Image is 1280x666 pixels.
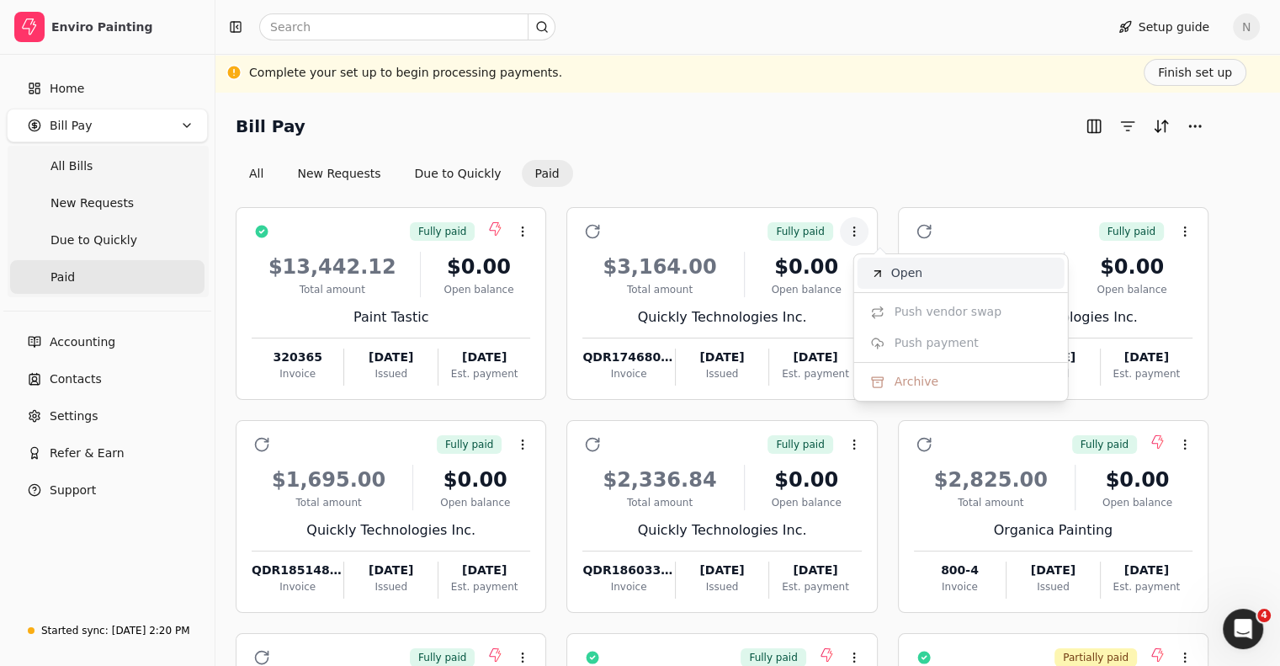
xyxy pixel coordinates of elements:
[7,325,208,359] a: Accounting
[1063,650,1129,665] span: Partially paid
[10,149,204,183] a: All Bills
[438,562,530,579] div: [DATE]
[1257,609,1271,622] span: 4
[252,579,343,594] div: Invoice
[1006,579,1099,594] div: Issued
[7,362,208,396] a: Contacts
[344,579,437,594] div: Issued
[112,623,190,638] div: [DATE] 2:20 PM
[50,80,84,98] span: Home
[752,495,862,510] div: Open balance
[50,370,102,388] span: Contacts
[284,160,394,187] button: New Requests
[914,495,1068,510] div: Total amount
[428,252,531,282] div: $0.00
[259,13,555,40] input: Search
[582,366,674,381] div: Invoice
[7,72,208,105] a: Home
[50,117,92,135] span: Bill Pay
[7,615,208,646] a: Started sync:[DATE] 2:20 PM
[1082,495,1192,510] div: Open balance
[914,520,1192,541] div: Organica Painting
[10,223,204,257] a: Due to Quickly
[344,366,437,381] div: Issued
[914,252,1057,282] div: $565.00
[522,160,573,187] button: Paid
[438,349,530,366] div: [DATE]
[236,160,277,187] button: All
[749,650,797,665] span: Fully paid
[252,349,343,366] div: 320365
[50,333,115,351] span: Accounting
[438,579,530,594] div: Est. payment
[252,282,413,297] div: Total amount
[428,282,531,297] div: Open balance
[895,303,1001,321] span: Push vendor swap
[252,366,343,381] div: Invoice
[582,349,674,366] div: QDR174680-o102
[1071,282,1192,297] div: Open balance
[1233,13,1260,40] button: N
[420,495,530,510] div: Open balance
[582,562,674,579] div: QDR186033-6985
[10,260,204,294] a: Paid
[582,579,674,594] div: Invoice
[438,366,530,381] div: Est. payment
[41,623,109,638] div: Started sync:
[51,19,200,35] div: Enviro Painting
[50,269,75,286] span: Paid
[1101,366,1192,381] div: Est. payment
[344,349,437,366] div: [DATE]
[676,579,768,594] div: Issued
[752,282,862,297] div: Open balance
[676,349,768,366] div: [DATE]
[582,252,736,282] div: $3,164.00
[1081,437,1129,452] span: Fully paid
[895,334,979,352] span: Push payment
[891,264,922,282] span: Open
[769,366,861,381] div: Est. payment
[252,520,530,541] div: Quickly Technologies Inc.
[252,495,406,510] div: Total amount
[418,650,466,665] span: Fully paid
[1107,224,1155,239] span: Fully paid
[10,186,204,220] a: New Requests
[914,562,1006,579] div: 800-4
[1223,609,1263,649] iframe: Intercom live chat
[420,465,530,495] div: $0.00
[50,408,98,425] span: Settings
[1144,59,1246,86] button: Finish set up
[7,473,208,507] button: Support
[1148,113,1175,140] button: Sort
[582,282,736,297] div: Total amount
[1082,465,1192,495] div: $0.00
[582,520,861,541] div: Quickly Technologies Inc.
[1101,579,1192,594] div: Est. payment
[236,113,305,140] h2: Bill Pay
[895,373,938,391] span: Archive
[445,437,493,452] span: Fully paid
[50,157,93,175] span: All Bills
[50,194,134,212] span: New Requests
[914,579,1006,594] div: Invoice
[7,436,208,470] button: Refer & Earn
[1071,252,1192,282] div: $0.00
[769,349,861,366] div: [DATE]
[582,465,736,495] div: $2,336.84
[776,437,824,452] span: Fully paid
[914,465,1068,495] div: $2,825.00
[252,252,413,282] div: $13,442.12
[249,64,562,82] div: Complete your set up to begin processing payments.
[7,109,208,142] button: Bill Pay
[252,465,406,495] div: $1,695.00
[50,232,137,249] span: Due to Quickly
[50,482,96,499] span: Support
[676,366,768,381] div: Issued
[1182,113,1208,140] button: More
[752,252,862,282] div: $0.00
[776,224,824,239] span: Fully paid
[752,465,862,495] div: $0.00
[252,562,343,579] div: QDR185148-789
[1105,13,1223,40] button: Setup guide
